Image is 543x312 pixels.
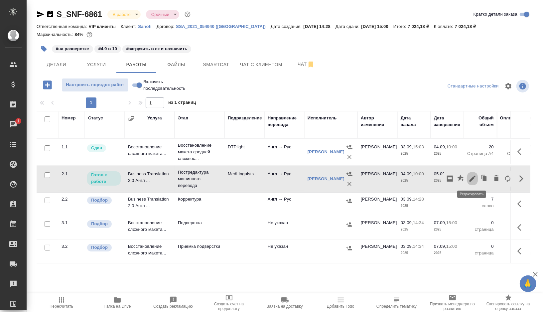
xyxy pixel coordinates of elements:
[344,169,354,179] button: Назначить
[327,304,354,309] span: Добавить Todo
[357,140,397,164] td: [PERSON_NAME]
[128,115,135,122] button: Сгруппировать
[401,203,427,209] p: 2025
[37,42,51,56] button: Добавить тэг
[38,78,57,92] button: Добавить работу
[434,171,446,176] p: 05.09,
[480,293,536,312] button: Скопировать ссылку на оценку заказа
[160,61,192,69] span: Файлы
[467,226,494,233] p: страница
[178,115,188,121] div: Этап
[157,24,176,29] p: Договор:
[344,142,354,152] button: Назначить
[500,78,516,94] span: Настроить таблицу
[125,216,175,239] td: Восстановление сложного макета...
[264,167,304,191] td: Англ → Рус
[176,24,271,29] p: SSA_2021_054940 ([GEOGRAPHIC_DATA])
[357,216,397,239] td: [PERSON_NAME]
[57,10,102,19] a: S_SNF-6861
[91,145,102,151] p: Сдан
[434,150,461,157] p: 2025
[401,244,413,249] p: 03.09,
[146,10,179,19] div: В работе
[467,250,494,256] p: страница
[434,115,461,128] div: Дата завершения
[107,10,141,19] div: В работе
[111,12,133,17] button: В работе
[66,81,125,89] span: Настроить порядок работ
[307,61,315,69] svg: Отписаться
[500,196,534,203] p: 7
[89,293,145,312] button: Папка на Drive
[467,144,494,150] p: 20
[413,171,424,176] p: 10:00
[80,61,112,69] span: Услуги
[205,302,253,311] span: Создать счет на предоплату
[500,220,534,226] p: 0
[434,244,446,249] p: 07.09,
[502,171,513,187] button: Заменить
[37,32,74,37] p: Маржинальность:
[13,118,23,124] span: 1
[513,144,529,160] button: Здесь прячутся важные кнопки
[408,24,434,29] p: 7 024,18 ₽
[357,167,397,191] td: [PERSON_NAME]
[344,196,354,206] button: Назначить
[46,10,54,18] button: Скопировать ссылку
[434,220,446,225] p: 07.09,
[401,220,413,225] p: 03.09,
[149,12,171,17] button: Срочный
[513,196,529,212] button: Здесь прячутся важные кнопки
[434,250,461,256] p: 2025
[520,275,536,292] button: 🙏
[446,220,457,225] p: 15:00
[361,24,393,29] p: [DATE] 15:00
[264,240,304,263] td: Не указан
[2,116,25,133] a: 1
[41,61,72,69] span: Детали
[467,243,494,250] p: 0
[264,140,304,164] td: Англ → Рус
[500,115,534,128] div: Оплачиваемый объем
[125,167,175,191] td: Business Translation 2.0 Англ ...
[474,11,517,18] span: Кратко детали заказа
[336,24,361,29] p: Дата сдачи:
[138,24,157,29] p: Sanofi
[308,176,344,181] a: [PERSON_NAME]
[425,293,480,312] button: Призвать менеджера по развитию
[178,220,221,226] p: Подверстка
[62,171,81,177] div: 2.1
[268,115,301,128] div: Направление перевода
[344,243,354,253] button: Назначить
[178,142,221,162] p: Восстановление макета средней сложнос...
[85,30,94,39] button: 929.05 RUB;
[413,220,424,225] p: 14:34
[456,171,467,187] button: Добавить оценку
[224,140,264,164] td: DTPlight
[125,140,175,164] td: Восстановление сложного макета...
[513,171,529,187] button: Скрыть кнопки
[401,144,413,149] p: 03.09,
[361,115,394,128] div: Автор изменения
[467,220,494,226] p: 0
[308,149,344,154] a: [PERSON_NAME]
[446,81,500,91] div: split button
[62,78,128,92] button: Настроить порядок работ
[357,240,397,263] td: [PERSON_NAME]
[138,23,157,29] a: Sanofi
[153,304,193,309] span: Создать рекламацию
[143,78,195,92] span: Включить последовательность
[478,171,491,187] button: Клонировать
[344,179,354,189] button: Удалить
[313,293,369,312] button: Добавить Todo
[89,24,121,29] p: VIP клиенты
[62,115,76,121] div: Номер
[434,144,446,149] p: 04.09,
[500,144,534,150] p: 20
[34,293,89,312] button: Пересчитать
[455,24,481,29] p: 7 024,18 ₽
[513,243,529,259] button: Здесь прячутся важные кнопки
[125,193,175,216] td: Business Translation 2.0 Англ ...
[257,293,313,312] button: Заявка на доставку
[201,293,257,312] button: Создать счет на предоплату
